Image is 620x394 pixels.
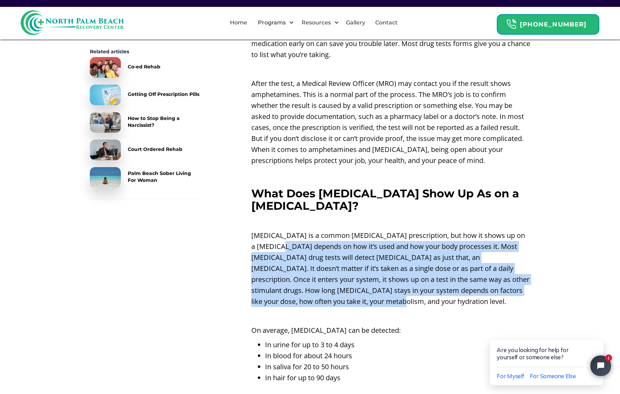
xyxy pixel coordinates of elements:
h2: What Does [MEDICAL_DATA] Show Up As on a [MEDICAL_DATA]? [251,187,530,212]
p: On average, [MEDICAL_DATA] can be detected: [251,325,530,336]
li: In hair for up to 90 days [265,372,530,383]
a: Court Ordered Rehab [90,140,200,160]
a: Home [226,12,251,34]
li: In blood for about 24 hours [265,350,530,361]
a: Palm Beach Sober Living For Woman [90,167,200,188]
div: Programs [256,19,287,27]
div: Programs [252,12,296,34]
p: ‍ [251,216,530,227]
a: Getting Off Prescription Pills [90,85,200,105]
a: Header Calendar Icons[PHONE_NUMBER] [497,11,599,35]
li: In urine for up to 3 to 4 days [265,339,530,350]
p: [MEDICAL_DATA] is a common [MEDICAL_DATA] prescription, but how it shows up on a [MEDICAL_DATA] d... [251,230,530,307]
p: ‍ [251,310,530,321]
iframe: Tidio Chat [475,318,620,394]
img: Header Calendar Icons [506,19,516,30]
li: In saliva for 20 to 50 hours [265,361,530,372]
div: Getting Off Prescription Pills [128,91,199,98]
p: ‍ [251,64,530,75]
div: Court Ordered Rehab [128,146,182,153]
a: Contact [371,12,402,34]
div: Palm Beach Sober Living For Woman [128,170,200,184]
p: ‍ [251,169,530,180]
a: How to Stop Being a Narcissist? [90,112,200,133]
div: How to Stop Being a Narcissist? [128,115,200,129]
div: Resources [296,12,341,34]
p: After the test, a Medical Review Officer (MRO) may contact you if the result shows amphetamines. ... [251,78,530,166]
div: Resources [300,19,333,27]
a: Gallery [342,12,369,34]
strong: [PHONE_NUMBER] [520,21,587,28]
div: Related articles [90,48,200,55]
a: Co-ed Rehab [90,57,200,78]
div: Co-ed Rehab [128,63,160,70]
